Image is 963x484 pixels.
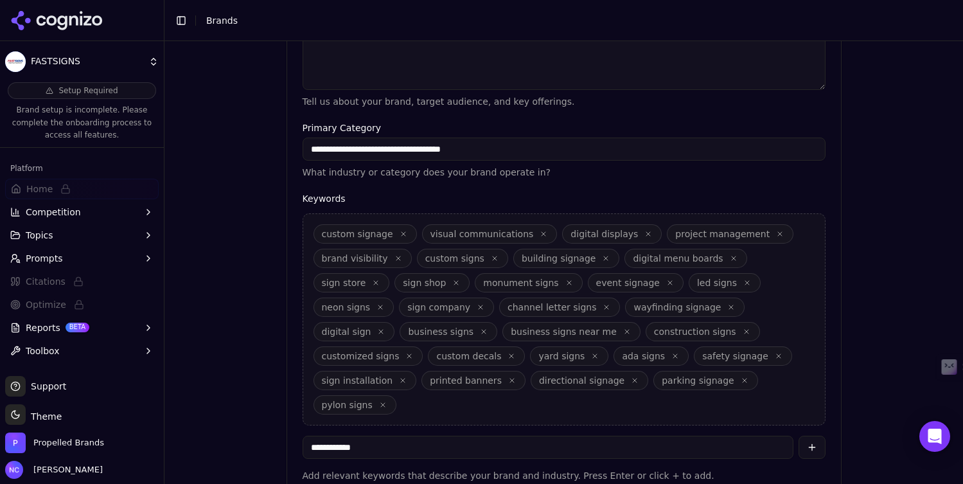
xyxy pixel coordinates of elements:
span: monument signs [483,276,558,289]
label: Keywords [303,194,826,203]
span: Toolbox [26,345,60,357]
img: Nataly Chigireva [5,461,23,479]
span: safety signage [702,350,768,363]
span: Support [26,380,66,393]
span: visual communications [430,228,534,240]
button: Open user button [5,461,103,479]
span: printed banners [430,374,502,387]
img: FASTSIGNS [5,51,26,72]
span: building signage [522,252,596,265]
span: led signs [697,276,737,289]
span: parking signage [662,374,734,387]
img: Propelled Brands [5,433,26,453]
div: Open Intercom Messenger [919,421,950,452]
span: Citations [26,275,66,288]
p: Add relevant keywords that describe your brand and industry. Press Enter or click + to add. [303,469,826,482]
span: custom signs [425,252,484,265]
span: wayfinding signage [633,301,721,314]
span: construction signs [654,325,736,338]
span: yard signs [538,350,585,363]
span: Brands [206,15,238,26]
span: sign shop [403,276,446,289]
span: digital sign [322,325,371,338]
span: [PERSON_NAME] [28,464,103,476]
span: pylon signs [322,399,373,411]
button: Prompts [5,248,159,269]
span: Home [26,183,53,195]
button: Open organization switcher [5,433,104,453]
button: Competition [5,202,159,222]
span: sign store [322,276,366,289]
span: custom signage [322,228,393,240]
button: Topics [5,225,159,246]
span: Competition [26,206,81,219]
span: brand visibility [322,252,388,265]
span: Reports [26,321,60,334]
span: ada signs [622,350,665,363]
span: digital menu boards [633,252,723,265]
div: Platform [5,158,159,179]
p: What industry or category does your brand operate in? [303,166,826,179]
span: business signs near me [511,325,617,338]
span: directional signage [539,374,624,387]
span: channel letter signs [508,301,596,314]
span: custom decals [436,350,501,363]
span: FASTSIGNS [31,56,143,67]
span: Topics [26,229,53,242]
span: Optimize [26,298,66,311]
span: event signage [596,276,660,289]
span: digital displays [570,228,638,240]
p: Brand setup is incomplete. Please complete the onboarding process to access all features. [8,104,156,142]
span: Prompts [26,252,63,265]
span: customized signs [322,350,400,363]
nav: breadcrumb [206,14,927,27]
label: Primary Category [303,123,826,132]
span: BETA [66,323,89,332]
span: Setup Required [58,85,118,96]
span: business signs [408,325,473,338]
span: project management [675,228,770,240]
span: neon signs [322,301,371,314]
span: Propelled Brands [33,437,104,449]
button: ReportsBETA [5,318,159,338]
span: sign installation [322,374,393,387]
span: sign company [407,301,470,314]
p: Tell us about your brand, target audience, and key offerings. [303,95,826,108]
span: Theme [26,411,62,422]
button: Toolbox [5,341,159,361]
